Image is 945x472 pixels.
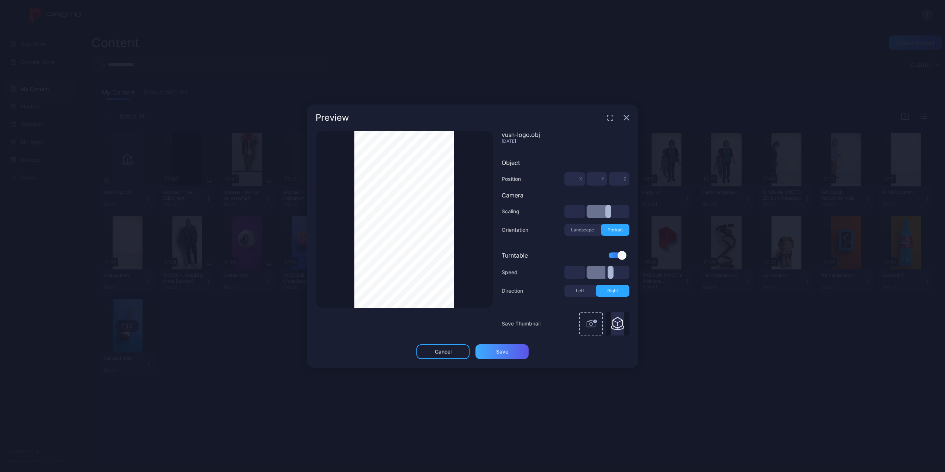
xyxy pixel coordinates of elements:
div: [DATE] [502,138,629,144]
button: Landscape [564,224,601,236]
div: Cancel [435,349,451,355]
img: Thumbnail [611,312,624,335]
button: Save [475,344,529,359]
span: X [579,176,582,182]
button: Left [564,285,596,297]
span: Y [601,176,604,182]
div: Position [502,175,521,183]
div: Direction [502,286,523,295]
button: Portrait [601,224,630,236]
button: Right [596,285,630,297]
span: Z [623,176,626,182]
div: Turntable [502,252,528,259]
div: Camera [502,192,629,199]
div: Save [496,349,508,355]
div: Speed [502,268,518,277]
span: Save Thumbnail [502,319,540,328]
button: Cancel [416,344,470,359]
div: Orientation [502,225,528,234]
div: Scaling [502,207,519,216]
div: Preview [316,113,349,122]
div: vusn-logo.obj [502,131,629,138]
div: Object [502,159,629,166]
